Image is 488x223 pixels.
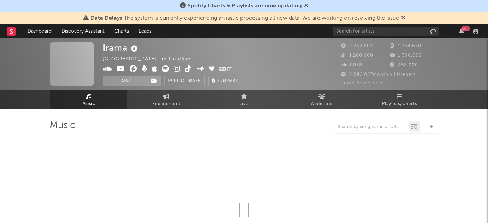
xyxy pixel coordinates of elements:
span: Jump Score: 37.9 [341,81,382,85]
button: 99+ [459,29,464,34]
span: 1.734.670 [390,44,421,48]
div: 99 + [461,26,470,31]
span: Benchmark [174,77,201,85]
span: 458.000 [390,63,418,67]
span: 2.842.057 Monthly Listeners [341,72,416,77]
span: 1.390.000 [390,53,422,58]
span: Dismiss [401,16,405,21]
a: Playlists/Charts [361,90,438,109]
div: [GEOGRAPHIC_DATA] | Hip-Hop/Rap [103,55,199,64]
a: Music [50,90,127,109]
button: Edit [219,65,232,74]
a: Benchmark [164,76,205,86]
a: Discovery Assistant [56,24,109,38]
a: Engagement [127,90,205,109]
a: Live [205,90,283,109]
span: : The system is currently experiencing an issue processing all new data. We are working on resolv... [90,16,399,21]
button: Summary [208,76,242,86]
span: 1.038 [341,63,362,67]
a: Charts [109,24,134,38]
span: Music [82,100,95,108]
span: Data Delays [90,16,122,21]
span: 2.262.607 [341,44,373,48]
span: Audience [311,100,333,108]
button: Track [103,76,147,86]
a: Dashboard [23,24,56,38]
span: 1.200.000 [341,53,373,58]
span: Live [239,100,249,108]
span: Playlists/Charts [382,100,417,108]
a: Leads [134,24,156,38]
input: Search by song name or URL [334,124,409,130]
span: Summary [217,79,238,83]
div: Irama [103,42,139,54]
span: Dismiss [304,3,308,9]
span: Spotify Charts & Playlists are now updating [188,3,302,9]
input: Search for artists [333,27,439,36]
span: Engagement [152,100,180,108]
a: Audience [283,90,361,109]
